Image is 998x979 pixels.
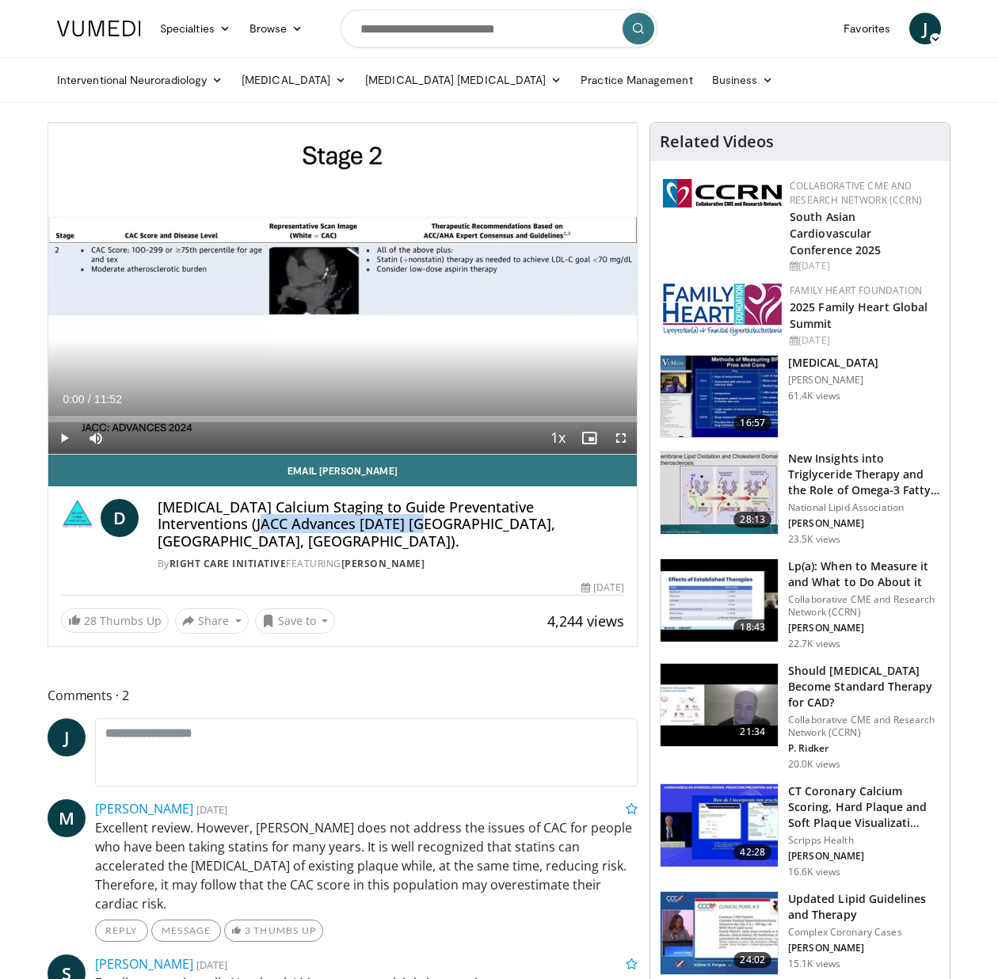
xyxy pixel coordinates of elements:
[661,664,778,746] img: eb63832d-2f75-457d-8c1a-bbdc90eb409c.150x105_q85_crop-smart_upscale.jpg
[542,422,573,454] button: Playback Rate
[788,501,940,514] p: National Lipid Association
[660,451,940,546] a: 28:13 New Insights into Triglyceride Therapy and the Role of Omega-3 Fatty… National Lipid Associ...
[80,422,112,454] button: Mute
[733,619,771,635] span: 18:43
[48,799,86,837] a: M
[790,299,928,331] a: 2025 Family Heart Global Summit
[255,608,336,634] button: Save to
[788,834,940,847] p: Scripps Health
[909,13,941,44] a: J
[341,557,425,570] a: [PERSON_NAME]
[788,850,940,863] p: [PERSON_NAME]
[547,611,624,630] span: 4,244 views
[660,355,940,439] a: 16:57 [MEDICAL_DATA] [PERSON_NAME] 61.4K views
[834,13,900,44] a: Favorites
[240,13,313,44] a: Browse
[733,952,771,968] span: 24:02
[356,64,571,96] a: [MEDICAL_DATA] [MEDICAL_DATA]
[790,284,922,297] a: Family Heart Foundation
[660,132,774,151] h4: Related Videos
[790,259,937,273] div: [DATE]
[101,499,139,537] a: D
[788,942,940,954] p: [PERSON_NAME]
[48,123,637,455] video-js: Video Player
[48,64,232,96] a: Interventional Neuroradiology
[790,179,922,207] a: Collaborative CME and Research Network (CCRN)
[788,663,940,710] h3: Should [MEDICAL_DATA] Become Standard Therapy for CAD?
[158,557,624,571] div: By FEATURING
[790,209,882,257] a: South Asian Cardiovascular Conference 2025
[95,920,148,942] a: Reply
[61,608,169,633] a: 28 Thumbs Up
[57,21,141,36] img: VuMedi Logo
[788,783,940,831] h3: CT Coronary Calcium Scoring, Hard Plaque and Soft Plaque Visualizati…
[788,533,840,546] p: 23.5K views
[660,558,940,650] a: 18:43 Lp(a): When to Measure it and What to Do About it Collaborative CME and Research Network (C...
[788,926,940,939] p: Complex Coronary Cases
[788,866,840,878] p: 16.6K views
[788,714,940,739] p: Collaborative CME and Research Network (CCRN)
[95,955,193,973] a: [PERSON_NAME]
[788,593,940,619] p: Collaborative CME and Research Network (CCRN)
[571,64,702,96] a: Practice Management
[48,416,637,422] div: Progress Bar
[661,451,778,534] img: 45ea033d-f728-4586-a1ce-38957b05c09e.150x105_q85_crop-smart_upscale.jpg
[733,844,771,860] span: 42:28
[733,415,771,431] span: 16:57
[788,451,940,498] h3: New Insights into Triglyceride Therapy and the Role of Omega-3 Fatty…
[788,891,940,923] h3: Updated Lipid Guidelines and Therapy
[48,422,80,454] button: Play
[733,512,771,528] span: 28:13
[151,920,221,942] a: Message
[245,924,251,936] span: 3
[661,356,778,438] img: a92b9a22-396b-4790-a2bb-5028b5f4e720.150x105_q85_crop-smart_upscale.jpg
[788,638,840,650] p: 22.7K views
[660,663,940,771] a: 21:34 Should [MEDICAL_DATA] Become Standard Therapy for CAD? Collaborative CME and Research Netwo...
[605,422,637,454] button: Fullscreen
[661,559,778,642] img: 7a20132b-96bf-405a-bedd-783937203c38.150x105_q85_crop-smart_upscale.jpg
[95,818,638,913] p: Excellent review. However, [PERSON_NAME] does not address the issues of CAC for people who have b...
[94,393,122,406] span: 11:52
[660,783,940,878] a: 42:28 CT Coronary Calcium Scoring, Hard Plaque and Soft Plaque Visualizati… Scripps Health [PERSO...
[663,179,782,208] img: a04ee3ba-8487-4636-b0fb-5e8d268f3737.png.150x105_q85_autocrop_double_scale_upscale_version-0.2.png
[660,891,940,975] a: 24:02 Updated Lipid Guidelines and Therapy Complex Coronary Cases [PERSON_NAME] 15.1K views
[175,608,249,634] button: Share
[663,284,782,336] img: 96363db5-6b1b-407f-974b-715268b29f70.jpeg.150x105_q85_autocrop_double_scale_upscale_version-0.2.jpg
[48,718,86,756] a: J
[224,920,323,942] a: 3 Thumbs Up
[788,758,840,771] p: 20.0K views
[661,784,778,867] img: 4ea3ec1a-320e-4f01-b4eb-a8bc26375e8f.150x105_q85_crop-smart_upscale.jpg
[232,64,356,96] a: [MEDICAL_DATA]
[341,10,657,48] input: Search topics, interventions
[48,455,637,486] a: Email [PERSON_NAME]
[788,390,840,402] p: 61.4K views
[84,613,97,628] span: 28
[196,958,227,972] small: [DATE]
[703,64,783,96] a: Business
[196,802,227,817] small: [DATE]
[88,393,91,406] span: /
[788,742,940,755] p: P. Ridker
[788,355,878,371] h3: [MEDICAL_DATA]
[788,374,878,387] p: [PERSON_NAME]
[788,958,840,970] p: 15.1K views
[581,581,624,595] div: [DATE]
[790,333,937,348] div: [DATE]
[788,622,940,634] p: [PERSON_NAME]
[170,557,287,570] a: Right Care Initiative
[150,13,240,44] a: Specialties
[788,558,940,590] h3: Lp(a): When to Measure it and What to Do About it
[788,517,940,530] p: [PERSON_NAME]
[158,499,624,550] h4: [MEDICAL_DATA] Calcium Staging to Guide Preventative Interventions (JACC Advances [DATE] [GEOGRAP...
[61,499,94,537] img: Right Care Initiative
[95,800,193,817] a: [PERSON_NAME]
[661,892,778,974] img: 77f671eb-9394-4acc-bc78-a9f077f94e00.150x105_q85_crop-smart_upscale.jpg
[573,422,605,454] button: Enable picture-in-picture mode
[733,724,771,740] span: 21:34
[63,393,84,406] span: 0:00
[48,685,638,706] span: Comments 2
